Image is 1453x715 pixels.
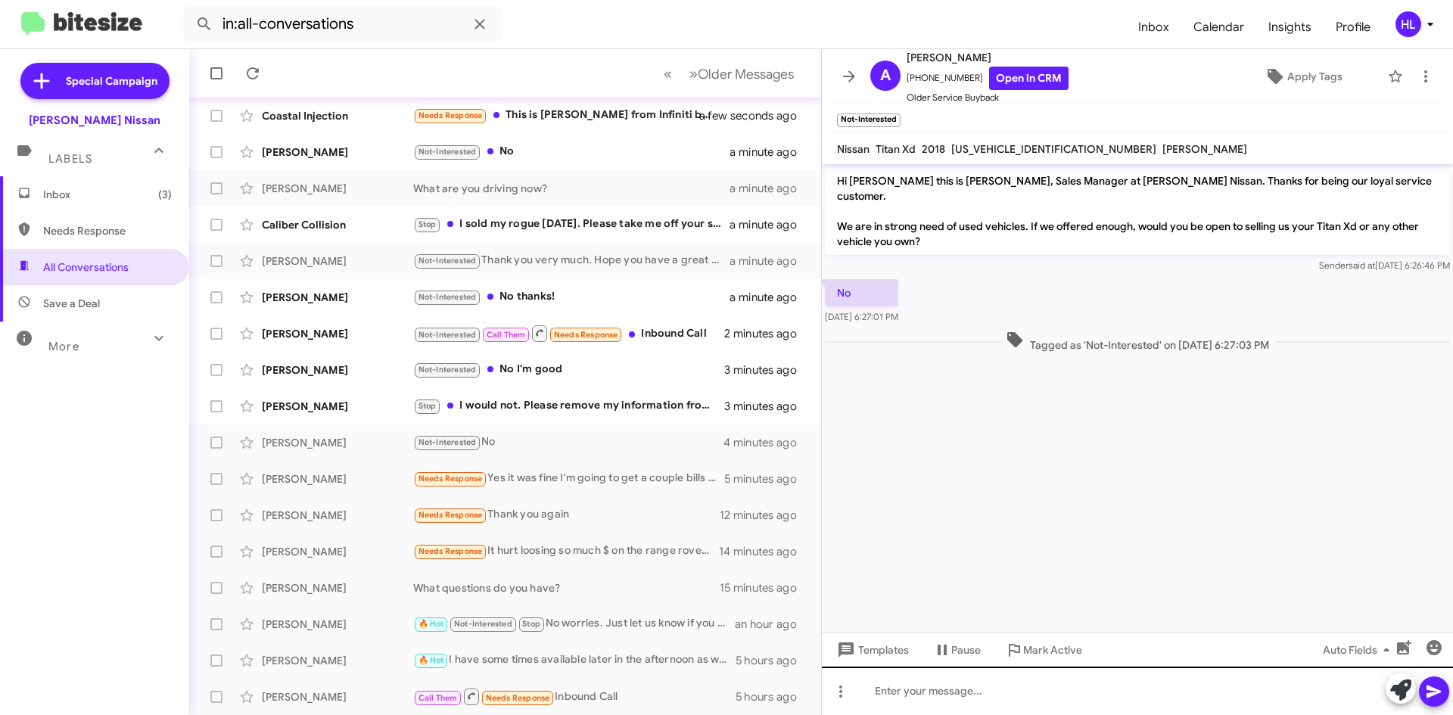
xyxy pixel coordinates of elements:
p: No [825,279,898,306]
a: Profile [1324,5,1383,49]
span: 🔥 Hot [418,619,444,629]
div: [PERSON_NAME] [262,689,413,704]
span: Not-Interested [418,147,477,157]
div: 14 minutes ago [719,544,809,559]
span: Needs Response [418,474,483,483]
div: It hurt loosing so much $ on the range rover but yall did all you could as far as i know. So thanks [413,542,719,560]
div: HL [1395,11,1421,37]
div: [PERSON_NAME] [262,253,413,269]
nav: Page navigation example [655,58,803,89]
button: Next [680,58,803,89]
span: Needs Response [554,330,618,340]
div: an hour ago [735,617,809,632]
div: No worries. Just let us know if you change your mind. Have a great rest of your week! [413,615,735,633]
span: Needs Response [486,693,550,703]
span: Call Them [487,330,526,340]
div: [PERSON_NAME] [262,617,413,632]
span: 🔥 Hot [418,655,444,665]
span: Sender [DATE] 6:26:46 PM [1319,260,1450,271]
a: Inbox [1126,5,1181,49]
span: Needs Response [43,223,172,238]
div: Inbound Call [413,324,724,343]
div: What are you driving now? [413,181,730,196]
span: Stop [418,401,437,411]
span: Nissan [837,142,870,156]
div: a minute ago [730,145,809,160]
div: [PERSON_NAME] [262,580,413,595]
button: Auto Fields [1311,636,1408,664]
div: [PERSON_NAME] [262,362,413,378]
span: Not-Interested [454,619,512,629]
span: Not-Interested [418,437,477,447]
span: Mark Active [1023,636,1082,664]
span: All Conversations [43,260,129,275]
button: Previous [655,58,681,89]
a: Special Campaign [20,63,170,99]
div: [PERSON_NAME] [262,544,413,559]
div: I have some times available later in the afternoon as well. Just let me know. [413,651,736,669]
div: No thanks! [413,288,730,306]
span: [PERSON_NAME] [907,48,1069,67]
a: Calendar [1181,5,1256,49]
span: » [689,64,698,83]
div: 5 hours ago [736,653,809,668]
div: [PERSON_NAME] Nissan [29,113,160,128]
div: Inbound Call [413,687,736,706]
span: Labels [48,152,92,166]
div: 5 minutes ago [724,471,809,487]
div: [PERSON_NAME] [262,290,413,305]
span: Tagged as 'Not-Interested' on [DATE] 6:27:03 PM [1000,331,1275,353]
div: Thank you again [413,506,720,524]
span: Not-Interested [418,330,477,340]
span: « [664,64,672,83]
div: a minute ago [730,253,809,269]
span: [PHONE_NUMBER] [907,67,1069,90]
span: Templates [834,636,909,664]
div: Yes it was fine I'm going to get a couple bills paid first [413,470,724,487]
div: 3 minutes ago [724,399,809,414]
div: [PERSON_NAME] [262,435,413,450]
span: Stop [522,619,540,629]
div: [PERSON_NAME] [262,653,413,668]
span: Titan Xd [876,142,916,156]
span: Call Them [418,693,458,703]
div: 2 minutes ago [724,326,809,341]
button: Templates [822,636,921,664]
div: a minute ago [730,181,809,196]
div: a minute ago [730,217,809,232]
div: Thank you very much. Hope you have a great rest of your week. [413,252,730,269]
button: HL [1383,11,1436,37]
span: Older Service Buyback [907,90,1069,105]
div: This is [PERSON_NAME] from Infiniti buddy! [413,107,718,124]
span: said at [1349,260,1375,271]
div: [PERSON_NAME] [262,145,413,160]
div: 5 hours ago [736,689,809,704]
span: Needs Response [418,510,483,520]
span: Older Messages [698,66,794,82]
a: Insights [1256,5,1324,49]
span: [US_VEHICLE_IDENTIFICATION_NUMBER] [951,142,1156,156]
input: Search [183,6,501,42]
div: a few seconds ago [718,108,809,123]
div: [PERSON_NAME] [262,181,413,196]
div: [PERSON_NAME] [262,399,413,414]
div: No [413,143,730,160]
span: Needs Response [418,546,483,556]
div: [PERSON_NAME] [262,326,413,341]
a: Open in CRM [989,67,1069,90]
div: I sold my rogue [DATE]. Please take me off your solicitation. Thanks. [413,216,730,233]
span: More [48,340,79,353]
span: (3) [158,187,172,202]
span: Needs Response [418,110,483,120]
div: [PERSON_NAME] [262,471,413,487]
div: No I'm good [413,361,724,378]
div: Coastal Injection [262,108,413,123]
p: Hi [PERSON_NAME] this is [PERSON_NAME], Sales Manager at [PERSON_NAME] Nissan. Thanks for being o... [825,167,1450,255]
span: [PERSON_NAME] [1162,142,1247,156]
span: 2018 [922,142,945,156]
span: Not-Interested [418,256,477,266]
span: Special Campaign [66,73,157,89]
